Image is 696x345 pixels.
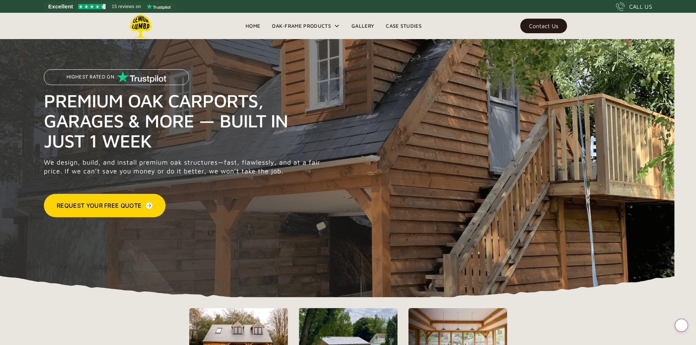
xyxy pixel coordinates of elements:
a: See Lemon Lumba reviews on Trustpilot [44,1,176,12]
div: CALL US [629,2,652,11]
img: Trustpilot 4.5 stars [78,4,106,9]
h1: Premium Oak Carports, Garages & More — Built in Just 1 Week [44,91,324,151]
a: Case Studies [380,20,427,31]
div: Contact Us [529,23,558,28]
a: Gallery [346,20,380,31]
a: Request Your Free Quote [44,194,166,217]
span: 15 reviews on [112,2,141,11]
div: Oak-Frame Products [272,22,331,30]
p: We design, build, and install premium oak structures—fast, flawlessly, and at a fair price. If we... [44,158,324,176]
div: Request Your Free Quote [57,201,141,210]
a: Home [240,20,266,31]
div: Oak-Frame Products [266,13,346,39]
img: Trustpilot logo [147,4,171,9]
p: Highest Rated on [66,74,114,80]
a: Highest Rated on [44,69,189,91]
a: CALL US [616,2,652,11]
span: Excellent [48,2,73,11]
a: Contact Us [520,19,567,33]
